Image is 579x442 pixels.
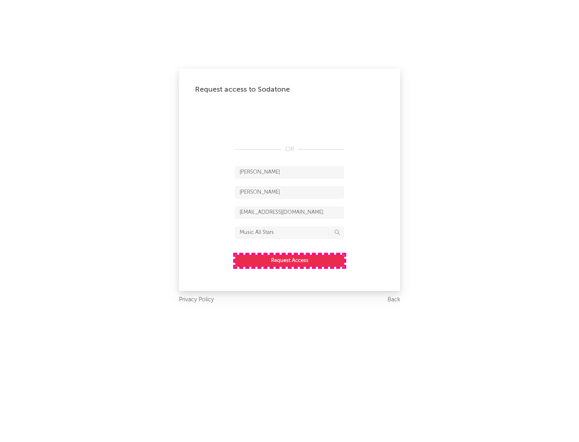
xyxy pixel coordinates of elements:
input: Last Name [235,186,344,198]
button: Request Access [235,255,344,267]
a: Privacy Policy [179,295,214,305]
a: Back [388,295,400,305]
div: OR [235,145,344,154]
input: Email [235,207,344,219]
input: First Name [235,166,344,178]
input: Division [235,227,344,239]
div: Request access to Sodatone [195,85,384,94]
